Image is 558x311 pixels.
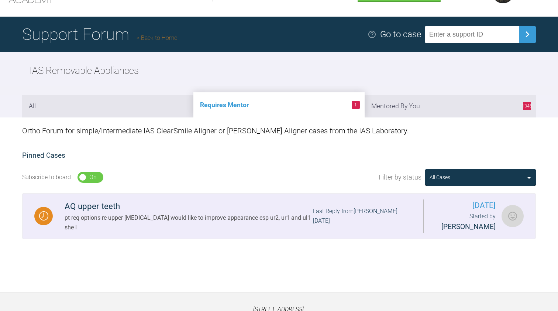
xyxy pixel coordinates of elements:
li: All [22,95,193,117]
span: 1346 [523,102,531,110]
a: WaitingAQ upper teethpt req options re upper [MEDICAL_DATA] would like to improve appearance esp ... [22,193,536,239]
span: 1 [352,101,360,109]
h2: IAS Removable Appliances [30,63,139,79]
span: [DATE] [435,199,496,212]
span: Filter by status [379,172,421,183]
span: [PERSON_NAME] [441,222,496,231]
div: Subscribe to board [22,172,71,182]
div: pt req options re upper [MEDICAL_DATA] would like to improve appearance esp ur2, ur1 and ul1 she i [65,213,313,232]
img: Alistair lim [502,205,524,227]
div: Started by [435,212,496,232]
li: Requires Mentor [193,92,365,117]
div: AQ upper teeth [65,200,313,213]
img: help.e70b9f3d.svg [368,30,376,39]
h1: Support Forum [22,21,177,47]
div: Ortho Forum for simple/intermediate IAS ClearSmile Aligner or [PERSON_NAME] Aligner cases from th... [22,117,536,144]
input: Enter a support ID [425,26,519,43]
img: Waiting [39,211,48,221]
div: Last Reply from [PERSON_NAME] [DATE] [313,206,411,225]
a: Back to Home [137,34,177,41]
div: All Cases [430,173,450,181]
li: Mentored By You [365,95,536,117]
div: On [89,172,97,182]
h2: Pinned Cases [22,150,536,161]
img: chevronRight.28bd32b0.svg [521,28,533,40]
div: Go to case [380,27,421,41]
